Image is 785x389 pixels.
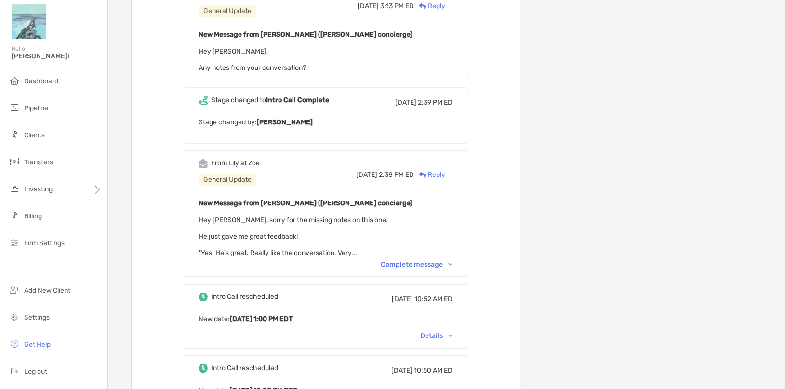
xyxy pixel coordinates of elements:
img: add_new_client icon [9,284,20,295]
b: [PERSON_NAME] [257,118,313,126]
div: Details [420,332,452,340]
div: From Lily at Zoe [211,159,260,167]
span: Dashboard [24,77,58,85]
img: logout icon [9,365,20,376]
span: Billing [24,212,42,220]
img: Event icon [199,159,208,168]
span: [DATE] [358,2,379,10]
span: Transfers [24,158,53,166]
img: transfers icon [9,156,20,167]
p: Stage changed by: [199,116,452,128]
span: Investing [24,185,53,193]
div: General Update [199,5,256,17]
span: Add New Client [24,286,70,295]
img: dashboard icon [9,75,20,86]
span: Settings [24,313,50,322]
span: [DATE] [391,366,412,375]
span: 10:50 AM ED [414,366,452,375]
img: Event icon [199,95,208,105]
p: New date : [199,313,452,325]
span: [DATE] [356,171,377,179]
img: Reply icon [419,3,426,9]
img: firm-settings icon [9,237,20,248]
div: Intro Call rescheduled. [211,364,280,372]
img: investing icon [9,183,20,194]
span: [PERSON_NAME]! [12,52,102,60]
img: Reply icon [419,172,426,178]
span: 3:13 PM ED [380,2,414,10]
img: billing icon [9,210,20,221]
b: New Message from [PERSON_NAME] ([PERSON_NAME] concierge) [199,199,412,207]
span: Hey [PERSON_NAME], sorry for the missing notes on this one. He just gave me great feedback! "Yes.... [199,216,388,257]
b: Intro Call Complete [266,96,329,104]
img: clients icon [9,129,20,140]
span: Get Help [24,340,51,349]
span: [DATE] [395,98,416,107]
img: get-help icon [9,338,20,349]
div: Complete message [381,260,452,268]
div: General Update [199,174,256,186]
img: settings icon [9,311,20,322]
img: Chevron icon [448,334,452,337]
span: Log out [24,367,47,376]
img: pipeline icon [9,102,20,113]
span: [DATE] [392,295,413,303]
span: 2:38 PM ED [379,171,414,179]
img: Event icon [199,363,208,373]
span: Hey [PERSON_NAME], Any notes from your conversation? [199,47,306,72]
b: [DATE] 1:00 PM EDT [230,315,293,323]
b: New Message from [PERSON_NAME] ([PERSON_NAME] concierge) [199,30,412,39]
div: Reply [414,1,445,11]
span: 10:52 AM ED [414,295,452,303]
span: 2:39 PM ED [418,98,452,107]
div: Reply [414,170,445,180]
img: Zoe Logo [12,4,46,39]
span: Firm Settings [24,239,65,247]
img: Chevron icon [448,263,452,266]
div: Intro Call rescheduled. [211,293,280,301]
div: Stage changed to [211,96,329,104]
span: Clients [24,131,45,139]
span: Pipeline [24,104,48,112]
img: Event icon [199,292,208,301]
